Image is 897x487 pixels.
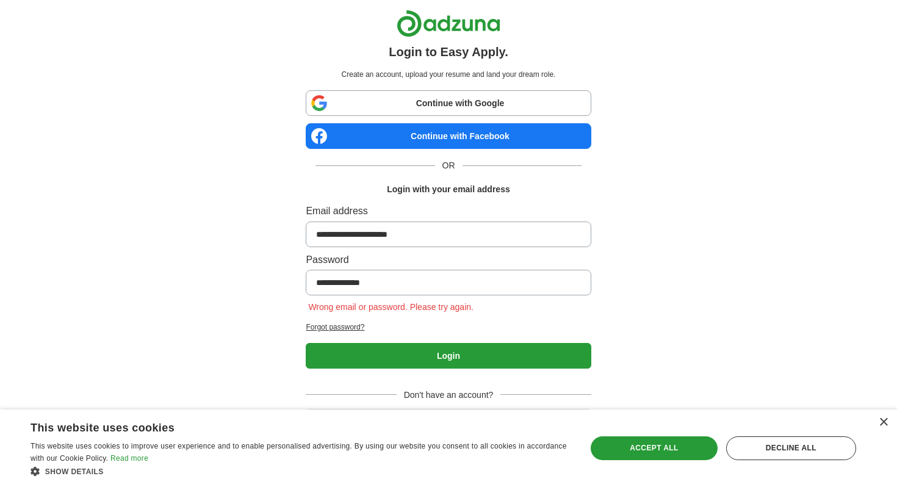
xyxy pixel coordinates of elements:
[591,436,718,460] div: Accept all
[306,343,591,369] button: Login
[397,10,500,37] img: Adzuna logo
[110,454,148,463] a: Read more, opens a new window
[306,90,591,116] a: Continue with Google
[45,467,104,476] span: Show details
[306,203,591,219] label: Email address
[306,123,591,149] a: Continue with Facebook
[31,417,539,435] div: This website uses cookies
[435,159,463,172] span: OR
[306,302,476,312] span: Wrong email or password. Please try again.
[726,436,856,460] div: Decline all
[31,442,567,463] span: This website uses cookies to improve user experience and to enable personalised advertising. By u...
[389,42,508,62] h1: Login to Easy Apply.
[879,418,888,427] div: Close
[306,252,591,268] label: Password
[387,182,510,196] h1: Login with your email address
[308,69,588,81] p: Create an account, upload your resume and land your dream role.
[31,465,570,478] div: Show details
[306,322,591,333] a: Forgot password?
[397,388,501,402] span: Don't have an account?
